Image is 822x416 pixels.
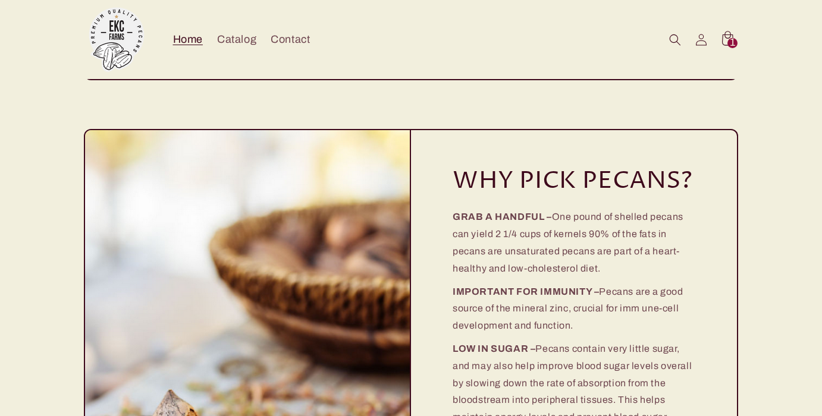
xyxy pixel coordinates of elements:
summary: Search [662,27,688,53]
p: Pecans are a good source of the mineral zinc, crucial for imm une-cell development and function. [453,283,695,335]
h2: WHY PICK PECANS? [453,166,693,197]
span: Contact [271,33,310,46]
img: EKC Pecans [84,7,149,73]
span: 1 [730,38,736,48]
strong: GRAB A HANDFUL – [453,212,552,222]
strong: LOW IN SUGAR – [453,343,535,354]
strong: IMPORTANT FOR IMMUNITY – [453,286,599,297]
span: Home [173,33,203,46]
a: Catalog [210,26,263,53]
a: EKC Pecans [80,2,154,77]
a: Contact [263,26,317,53]
p: One pound of shelled pecans can yield 2 1/4 cups of kernels 90% of the fats in pecans are unsatur... [453,209,695,277]
span: Catalog [217,33,256,46]
a: Home [166,26,210,53]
